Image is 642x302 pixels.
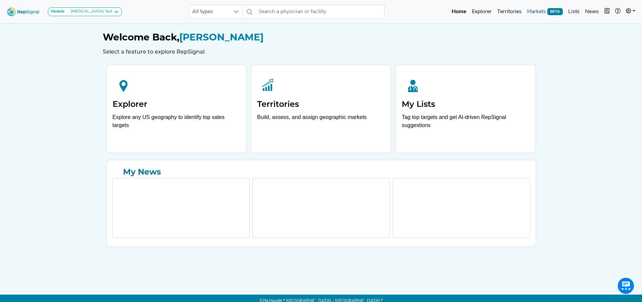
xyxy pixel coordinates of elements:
strong: Module [51,9,65,13]
span: All types [189,5,230,19]
a: Territories [494,5,524,19]
h2: Explorer [113,99,240,109]
a: My News [112,166,530,178]
div: [MEDICAL_DATA] Test [68,9,112,14]
input: Search a physician or facility [256,5,385,19]
h2: Territories [257,99,385,109]
p: Build, assess, and assign geographic markets [257,113,385,133]
a: News [582,5,602,19]
span: Welcome Back, [103,31,179,43]
a: Home [449,5,469,19]
h2: My Lists [402,99,529,109]
a: MarketsBETA [524,5,565,19]
a: ExplorerExplore any US geography to identify top sales targets [107,65,246,152]
button: Module[MEDICAL_DATA] Test [48,7,122,16]
a: Explorer [469,5,494,19]
h6: Select a feature to explore RepSignal [103,49,540,55]
span: BETA [547,8,563,15]
a: Lists [565,5,582,19]
div: Explore any US geography to identify top sales targets [113,113,240,129]
button: Intel Book [602,5,612,19]
a: TerritoriesBuild, assess, and assign geographic markets [251,65,391,152]
h1: [PERSON_NAME] [103,32,540,43]
a: My ListsTag top targets and get AI-driven RepSignal suggestions [396,65,535,152]
p: Tag top targets and get AI-driven RepSignal suggestions [402,113,529,133]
